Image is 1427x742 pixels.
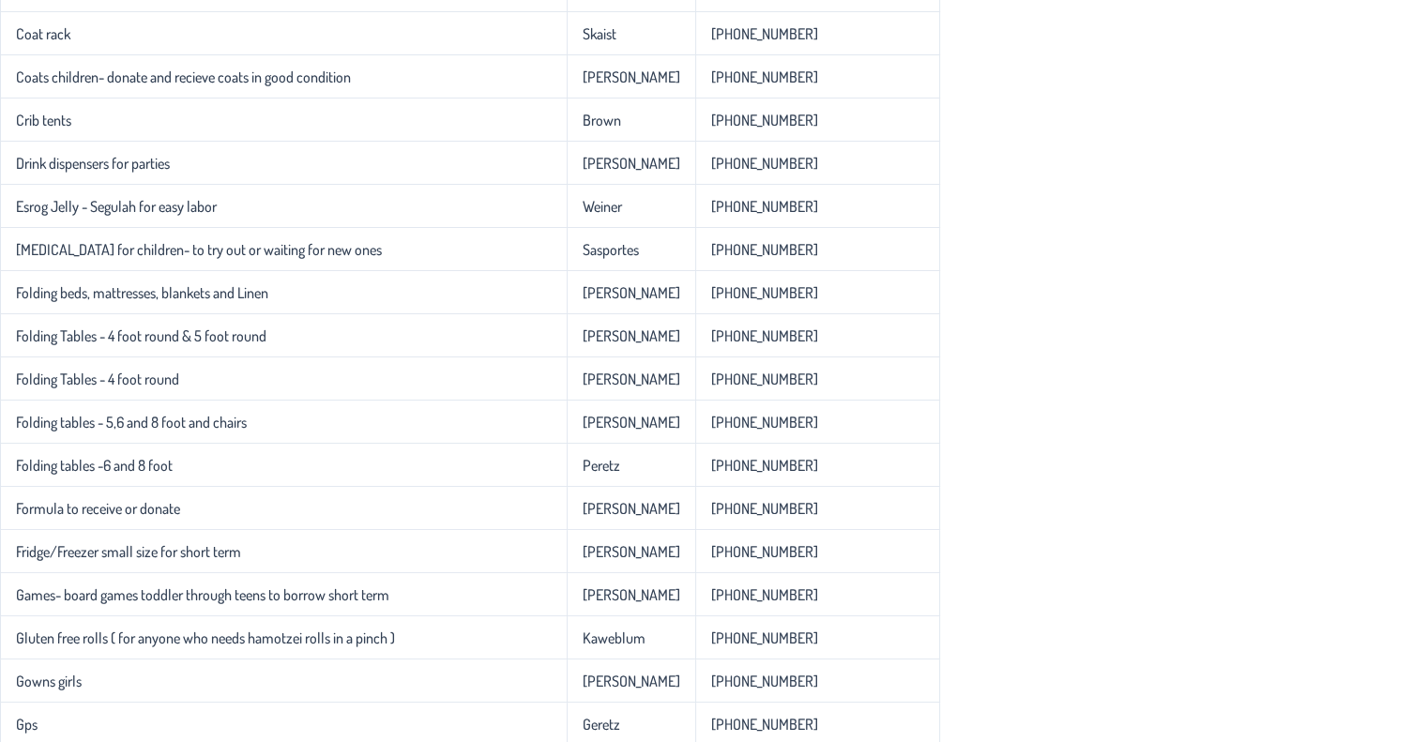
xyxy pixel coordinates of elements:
[16,413,247,432] p-celleditor: Folding tables - 5,6 and 8 foot and chairs
[711,672,818,690] p-celleditor: [PHONE_NUMBER]
[16,715,38,734] p-celleditor: Gps
[583,542,680,561] p-celleditor: [PERSON_NAME]
[711,326,818,345] p-celleditor: [PHONE_NUMBER]
[711,413,818,432] p-celleditor: [PHONE_NUMBER]
[583,154,680,173] p-celleditor: [PERSON_NAME]
[16,240,382,259] p-celleditor: [MEDICAL_DATA] for children- to try out or waiting for new ones
[583,197,622,216] p-celleditor: Weiner
[583,413,680,432] p-celleditor: [PERSON_NAME]
[16,154,170,173] p-celleditor: Drink dispensers for parties
[711,715,818,734] p-celleditor: [PHONE_NUMBER]
[711,24,818,43] p-celleditor: [PHONE_NUMBER]
[16,326,266,345] p-celleditor: Folding Tables - 4 foot round & 5 foot round
[583,240,639,259] p-celleditor: Sasportes
[711,111,818,129] p-celleditor: [PHONE_NUMBER]
[16,111,71,129] p-celleditor: Crib tents
[16,672,82,690] p-celleditor: Gowns girls
[583,585,680,604] p-celleditor: [PERSON_NAME]
[711,370,818,388] p-celleditor: [PHONE_NUMBER]
[583,283,680,302] p-celleditor: [PERSON_NAME]
[711,628,818,647] p-celleditor: [PHONE_NUMBER]
[583,24,616,43] p-celleditor: Skaist
[711,499,818,518] p-celleditor: [PHONE_NUMBER]
[583,326,680,345] p-celleditor: [PERSON_NAME]
[583,68,680,86] p-celleditor: [PERSON_NAME]
[711,154,818,173] p-celleditor: [PHONE_NUMBER]
[583,370,680,388] p-celleditor: [PERSON_NAME]
[16,283,268,302] p-celleditor: Folding beds, mattresses, blankets and Linen
[16,197,217,216] p-celleditor: Esrog Jelly - Segulah for easy labor
[583,499,680,518] p-celleditor: [PERSON_NAME]
[16,628,395,647] p-celleditor: Gluten free rolls ( for anyone who needs hamotzei rolls in a pinch )
[711,240,818,259] p-celleditor: [PHONE_NUMBER]
[711,197,818,216] p-celleditor: [PHONE_NUMBER]
[16,24,70,43] p-celleditor: Coat rack
[583,456,620,475] p-celleditor: Peretz
[583,672,680,690] p-celleditor: [PERSON_NAME]
[711,542,818,561] p-celleditor: [PHONE_NUMBER]
[16,585,389,604] p-celleditor: Games- board games toddler through teens to borrow short term
[16,68,351,86] p-celleditor: Coats children- donate and recieve coats in good condition
[583,628,645,647] p-celleditor: Kaweblum
[711,585,818,604] p-celleditor: [PHONE_NUMBER]
[16,456,173,475] p-celleditor: Folding tables -6 and 8 foot
[711,68,818,86] p-celleditor: [PHONE_NUMBER]
[16,499,180,518] p-celleditor: Formula to receive or donate
[16,370,179,388] p-celleditor: Folding Tables - 4 foot round
[16,542,241,561] p-celleditor: Fridge/Freezer small size for short term
[711,456,818,475] p-celleditor: [PHONE_NUMBER]
[583,715,620,734] p-celleditor: Geretz
[583,111,621,129] p-celleditor: Brown
[711,283,818,302] p-celleditor: [PHONE_NUMBER]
